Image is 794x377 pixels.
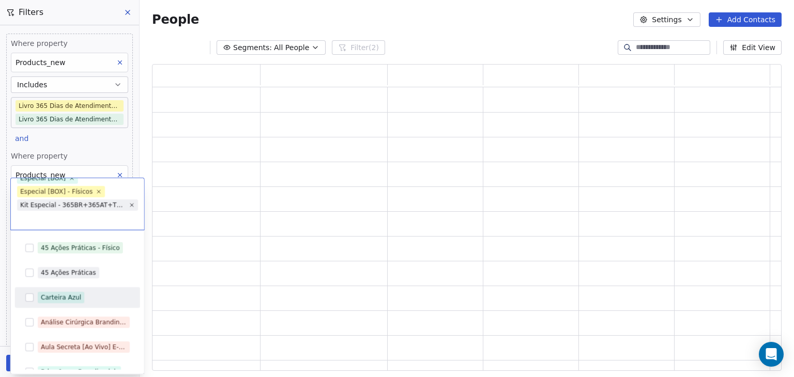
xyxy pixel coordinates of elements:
[41,367,118,376] div: Bday 1 ano Branding.lab
[41,243,120,253] div: 45 Ações Práticas - Físico
[41,342,127,352] div: Aula Secreta [Ao Vivo] E-born
[41,268,96,277] div: 45 Ações Práticas
[20,200,126,210] div: Kit Especial - 365BR+365AT+TSPP+CSH
[41,293,81,302] div: Carteira Azul
[20,174,66,183] div: Especial [BOX]
[20,187,93,196] div: Especial [BOX] - Físicos
[41,318,127,327] div: Análise Cirúrgica Branding Lab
